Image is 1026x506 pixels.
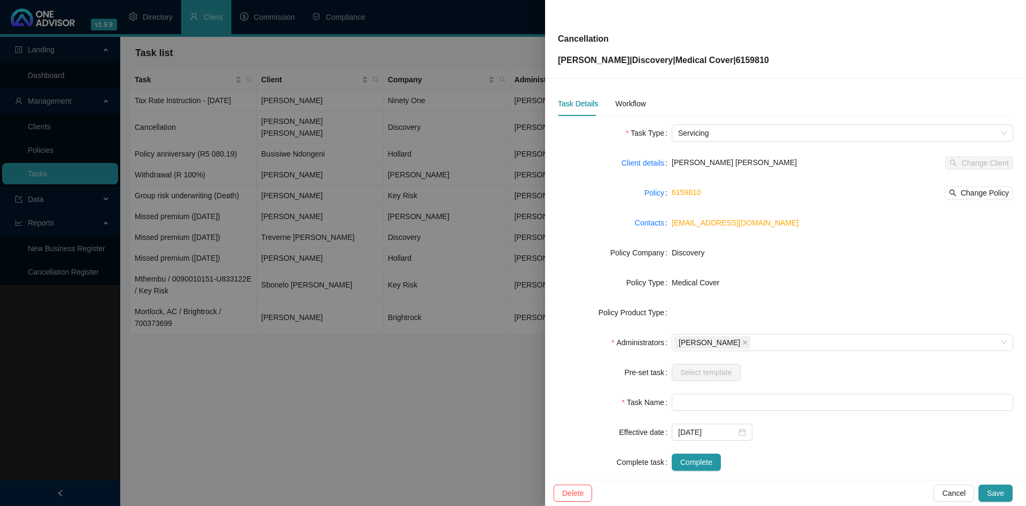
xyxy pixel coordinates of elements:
[611,334,672,351] label: Administrators
[678,426,736,438] input: Select date
[622,394,672,411] label: Task Name
[949,189,957,197] span: search
[562,487,584,499] span: Delete
[621,157,664,169] a: Client details
[672,364,741,381] button: Select template
[934,485,974,502] button: Cancel
[674,336,750,349] span: Sarah-Lee Clements
[678,125,1007,141] span: Servicing
[626,124,672,142] label: Task Type
[632,56,673,65] span: Discovery
[942,487,966,499] span: Cancel
[672,219,798,227] a: [EMAIL_ADDRESS][DOMAIN_NAME]
[598,304,672,321] label: Policy Product Type
[610,244,672,261] label: Policy Company
[624,364,672,381] label: Pre-set task
[672,278,719,287] span: Medical Cover
[679,337,740,348] span: [PERSON_NAME]
[615,98,646,110] div: Workflow
[961,187,1009,199] span: Change Policy
[675,56,733,65] span: Medical Cover
[558,98,598,110] div: Task Details
[619,424,672,441] label: Effective date
[558,33,769,45] p: Cancellation
[617,454,672,471] label: Complete task
[554,485,592,502] button: Delete
[672,454,721,471] button: Complete
[672,188,701,197] a: 6159810
[626,274,672,291] label: Policy Type
[558,54,769,67] p: [PERSON_NAME] | | | 6159810
[742,340,748,345] span: close
[672,158,797,167] span: [PERSON_NAME] [PERSON_NAME]
[945,186,1013,199] button: Change Policy
[978,485,1013,502] button: Save
[987,487,1004,499] span: Save
[644,187,664,199] a: Policy
[945,157,1013,169] button: Change Client
[680,456,712,468] span: Complete
[672,248,704,257] span: Discovery
[635,217,664,229] a: Contacts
